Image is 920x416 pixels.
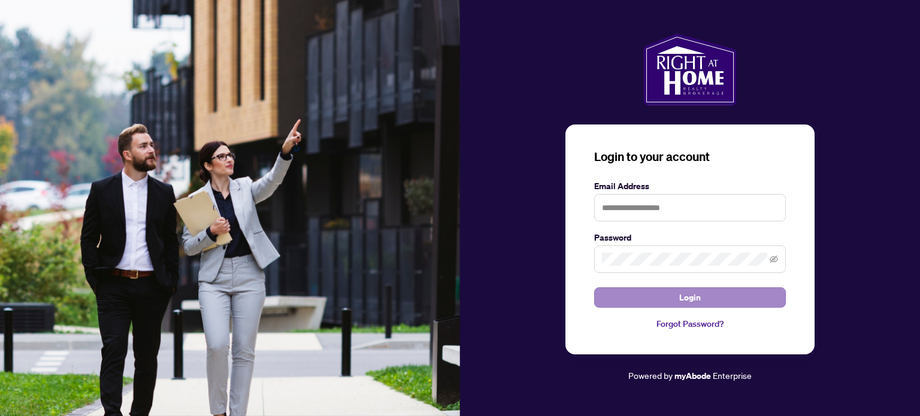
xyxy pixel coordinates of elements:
span: Powered by [628,370,673,381]
label: Email Address [594,180,786,193]
label: Password [594,231,786,244]
a: myAbode [674,369,711,382]
img: ma-logo [643,34,736,105]
span: Login [679,288,701,307]
span: eye-invisible [770,255,778,263]
a: Forgot Password? [594,317,786,330]
span: Enterprise [713,370,752,381]
button: Login [594,287,786,308]
h3: Login to your account [594,148,786,165]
